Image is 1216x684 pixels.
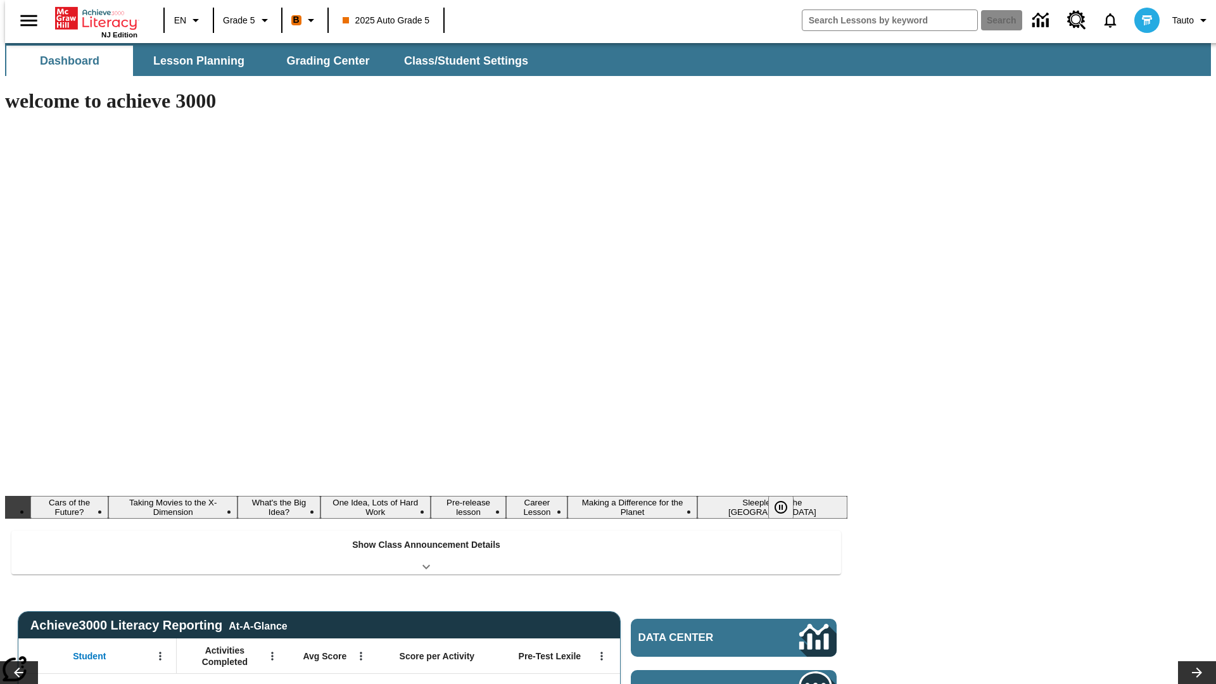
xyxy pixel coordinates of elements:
a: Resource Center, Will open in new tab [1060,3,1094,37]
div: Pause [768,496,806,519]
img: avatar image [1134,8,1160,33]
span: B [293,12,300,28]
input: search field [802,10,977,30]
span: Data Center [638,631,757,644]
span: Achieve3000 Literacy Reporting [30,618,288,633]
button: Slide 7 Making a Difference for the Planet [567,496,697,519]
button: Grade: Grade 5, Select a grade [218,9,277,32]
button: Open Menu [592,647,611,666]
a: Data Center [631,619,837,657]
span: Avg Score [303,650,346,662]
button: Open side menu [10,2,47,39]
button: Open Menu [263,647,282,666]
button: Pause [768,496,794,519]
button: Grading Center [265,46,391,76]
span: EN [174,14,186,27]
button: Slide 5 Pre-release lesson [431,496,506,519]
button: Lesson Planning [136,46,262,76]
span: Grade 5 [223,14,255,27]
button: Boost Class color is orange. Change class color [286,9,324,32]
button: Select a new avatar [1127,4,1167,37]
span: Score per Activity [400,650,475,662]
button: Open Menu [151,647,170,666]
span: 2025 Auto Grade 5 [343,14,430,27]
button: Open Menu [351,647,370,666]
span: Tauto [1172,14,1194,27]
button: Lesson carousel, Next [1178,661,1216,684]
a: Home [55,6,137,31]
button: Dashboard [6,46,133,76]
button: Language: EN, Select a language [168,9,209,32]
div: At-A-Glance [229,618,287,632]
button: Class/Student Settings [394,46,538,76]
a: Notifications [1094,4,1127,37]
button: Slide 3 What's the Big Idea? [237,496,320,519]
button: Slide 1 Cars of the Future? [30,496,108,519]
div: Show Class Announcement Details [11,531,841,574]
div: SubNavbar [5,43,1211,76]
span: Activities Completed [183,645,267,668]
h1: welcome to achieve 3000 [5,89,847,113]
button: Profile/Settings [1167,9,1216,32]
button: Slide 4 One Idea, Lots of Hard Work [320,496,431,519]
span: Pre-Test Lexile [519,650,581,662]
p: Show Class Announcement Details [352,538,500,552]
span: NJ Edition [101,31,137,39]
a: Data Center [1025,3,1060,38]
button: Slide 8 Sleepless in the Animal Kingdom [697,496,847,519]
div: Home [55,4,137,39]
button: Slide 6 Career Lesson [506,496,567,519]
span: Student [73,650,106,662]
div: SubNavbar [5,46,540,76]
button: Slide 2 Taking Movies to the X-Dimension [108,496,237,519]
